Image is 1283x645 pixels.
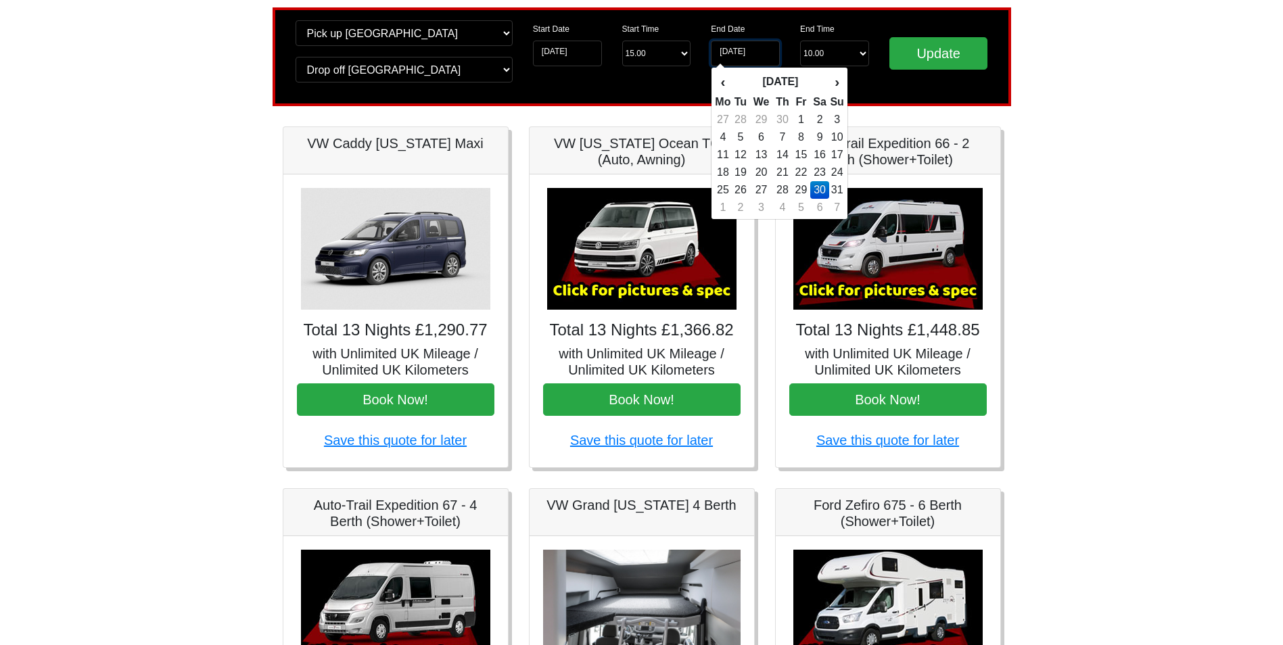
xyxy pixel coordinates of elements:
[731,181,749,199] td: 26
[714,70,731,93] th: ‹
[731,70,829,93] th: [DATE]
[792,164,810,181] td: 22
[792,146,810,164] td: 15
[793,188,983,310] img: Auto-Trail Expedition 66 - 2 Berth (Shower+Toilet)
[543,497,741,513] h5: VW Grand [US_STATE] 4 Berth
[749,199,772,216] td: 3
[792,93,810,111] th: Fr
[810,146,830,164] td: 16
[829,93,844,111] th: Su
[297,497,494,529] h5: Auto-Trail Expedition 67 - 4 Berth (Shower+Toilet)
[800,23,835,35] label: End Time
[789,135,987,168] h5: Auto-Trail Expedition 66 - 2 Berth (Shower+Toilet)
[792,111,810,128] td: 1
[731,128,749,146] td: 5
[792,128,810,146] td: 8
[773,93,793,111] th: Th
[543,383,741,416] button: Book Now!
[547,188,737,310] img: VW California Ocean T6.1 (Auto, Awning)
[773,181,793,199] td: 28
[789,345,987,378] h5: with Unlimited UK Mileage / Unlimited UK Kilometers
[714,93,731,111] th: Mo
[533,41,602,66] input: Start Date
[773,164,793,181] td: 21
[889,37,988,70] input: Update
[731,164,749,181] td: 19
[297,383,494,416] button: Book Now!
[749,128,772,146] td: 6
[714,164,731,181] td: 18
[711,41,780,66] input: Return Date
[829,181,844,199] td: 31
[543,320,741,340] h4: Total 13 Nights £1,366.82
[792,181,810,199] td: 29
[297,320,494,340] h4: Total 13 Nights £1,290.77
[792,199,810,216] td: 5
[731,93,749,111] th: Tu
[749,164,772,181] td: 20
[829,128,844,146] td: 10
[829,199,844,216] td: 7
[789,320,987,340] h4: Total 13 Nights £1,448.85
[714,199,731,216] td: 1
[773,111,793,128] td: 30
[297,345,494,378] h5: with Unlimited UK Mileage / Unlimited UK Kilometers
[714,146,731,164] td: 11
[731,111,749,128] td: 28
[731,199,749,216] td: 2
[749,146,772,164] td: 13
[810,199,830,216] td: 6
[829,164,844,181] td: 24
[810,93,830,111] th: Sa
[749,93,772,111] th: We
[810,164,830,181] td: 23
[810,111,830,128] td: 2
[714,181,731,199] td: 25
[749,111,772,128] td: 29
[810,128,830,146] td: 9
[816,433,959,448] a: Save this quote for later
[829,146,844,164] td: 17
[749,181,772,199] td: 27
[773,146,793,164] td: 14
[301,188,490,310] img: VW Caddy California Maxi
[711,23,745,35] label: End Date
[622,23,659,35] label: Start Time
[773,199,793,216] td: 4
[297,135,494,151] h5: VW Caddy [US_STATE] Maxi
[810,181,830,199] td: 30
[829,70,844,93] th: ›
[773,128,793,146] td: 7
[533,23,569,35] label: Start Date
[543,135,741,168] h5: VW [US_STATE] Ocean T6.1 (Auto, Awning)
[543,345,741,378] h5: with Unlimited UK Mileage / Unlimited UK Kilometers
[789,383,987,416] button: Book Now!
[731,146,749,164] td: 12
[714,128,731,146] td: 4
[324,433,467,448] a: Save this quote for later
[789,497,987,529] h5: Ford Zefiro 675 - 6 Berth (Shower+Toilet)
[829,111,844,128] td: 3
[570,433,713,448] a: Save this quote for later
[714,111,731,128] td: 27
